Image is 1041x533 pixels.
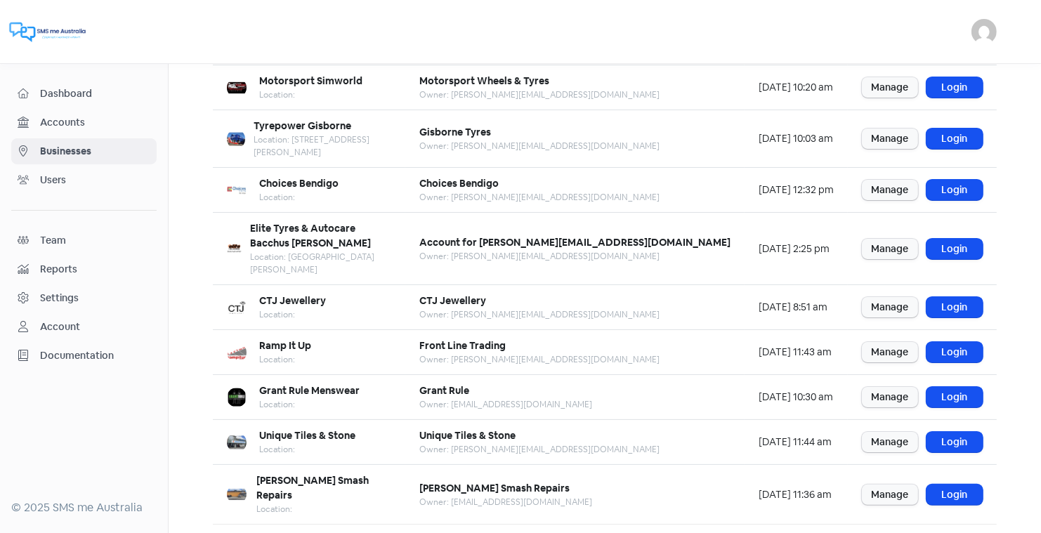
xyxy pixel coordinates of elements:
[259,74,362,87] b: Motorsport Simworld
[227,343,247,362] img: 35f4c1ad-4f2e-48ad-ab30-5155fdf70f3d-250x250.png
[419,443,660,456] div: Owner: [PERSON_NAME][EMAIL_ADDRESS][DOMAIN_NAME]
[40,144,150,159] span: Businesses
[759,242,834,256] div: [DATE] 2:25 pm
[927,180,983,200] a: Login
[11,285,157,311] a: Settings
[759,131,834,146] div: [DATE] 10:03 am
[11,110,157,136] a: Accounts
[40,86,150,101] span: Dashboard
[259,177,339,190] b: Choices Bendigo
[759,300,834,315] div: [DATE] 8:51 am
[419,294,486,307] b: CTJ Jewellery
[419,398,592,411] div: Owner: [EMAIL_ADDRESS][DOMAIN_NAME]
[419,496,592,508] div: Owner: [EMAIL_ADDRESS][DOMAIN_NAME]
[419,482,570,494] b: [PERSON_NAME] Smash Repairs
[227,485,247,504] img: 41d3e966-6eab-4070-a8ed-998341c7dede-250x250.png
[759,487,834,502] div: [DATE] 11:36 am
[419,339,506,352] b: Front Line Trading
[927,239,983,259] a: Login
[259,353,311,366] div: Location:
[927,129,983,149] a: Login
[11,499,157,516] div: © 2025 SMS me Australia
[419,353,660,366] div: Owner: [PERSON_NAME][EMAIL_ADDRESS][DOMAIN_NAME]
[259,88,362,101] div: Location:
[11,167,157,193] a: Users
[40,233,150,248] span: Team
[862,180,918,200] a: Manage
[227,388,247,407] img: 4a6b15b7-8deb-4f81-962f-cd6db14835d5-250x250.png
[759,435,834,449] div: [DATE] 11:44 am
[419,140,660,152] div: Owner: [PERSON_NAME][EMAIL_ADDRESS][DOMAIN_NAME]
[256,474,369,501] b: [PERSON_NAME] Smash Repairs
[862,297,918,317] a: Manage
[259,443,355,456] div: Location:
[862,432,918,452] a: Manage
[254,133,391,159] div: Location: [STREET_ADDRESS][PERSON_NAME]
[862,387,918,407] a: Manage
[419,74,549,87] b: Motorsport Wheels & Tyres
[259,429,355,442] b: Unique Tiles & Stone
[419,308,660,321] div: Owner: [PERSON_NAME][EMAIL_ADDRESS][DOMAIN_NAME]
[11,256,157,282] a: Reports
[250,222,371,249] b: Elite Tyres & Autocare Bacchus [PERSON_NAME]
[11,138,157,164] a: Businesses
[759,80,834,95] div: [DATE] 10:20 am
[419,429,516,442] b: Unique Tiles & Stone
[227,180,247,200] img: 0e827074-2277-4e51-9f29-4863781f49ff-250x250.png
[254,119,351,132] b: Tyrepower Gisborne
[250,251,391,276] div: Location: [GEOGRAPHIC_DATA][PERSON_NAME]
[259,294,326,307] b: CTJ Jewellery
[227,298,247,317] img: 7be11b49-75b7-437a-b653-4ef32f684f53-250x250.png
[259,308,326,321] div: Location:
[927,342,983,362] a: Login
[862,342,918,362] a: Manage
[40,320,80,334] div: Account
[759,183,834,197] div: [DATE] 12:32 pm
[927,387,983,407] a: Login
[927,485,983,505] a: Login
[259,191,339,204] div: Location:
[11,314,157,340] a: Account
[227,433,247,452] img: 052dc0f5-0326-4f27-ad8e-36ef436f33b3-250x250.png
[11,343,157,369] a: Documentation
[862,129,918,149] a: Manage
[419,191,660,204] div: Owner: [PERSON_NAME][EMAIL_ADDRESS][DOMAIN_NAME]
[227,78,247,98] img: f04f9500-df2d-4bc6-9216-70fe99c8ada6-250x250.png
[862,239,918,259] a: Manage
[927,432,983,452] a: Login
[227,129,245,149] img: c0bdde3a-5c04-4e51-87e4-5bbdd84d0774-250x250.png
[259,339,311,352] b: Ramp It Up
[927,77,983,98] a: Login
[259,398,360,411] div: Location:
[227,239,242,258] img: 66d538de-5a83-4c3b-bc95-2d621ac501ae-250x250.png
[927,297,983,317] a: Login
[419,126,491,138] b: Gisborne Tyres
[259,384,360,397] b: Grant Rule Menswear
[40,115,150,130] span: Accounts
[40,173,150,187] span: Users
[862,485,918,505] a: Manage
[11,228,157,254] a: Team
[40,348,150,363] span: Documentation
[40,262,150,277] span: Reports
[419,250,731,263] div: Owner: [PERSON_NAME][EMAIL_ADDRESS][DOMAIN_NAME]
[419,236,731,249] b: Account for [PERSON_NAME][EMAIL_ADDRESS][DOMAIN_NAME]
[862,77,918,98] a: Manage
[971,19,997,44] img: User
[419,88,660,101] div: Owner: [PERSON_NAME][EMAIL_ADDRESS][DOMAIN_NAME]
[256,503,391,515] div: Location:
[759,345,834,360] div: [DATE] 11:43 am
[759,390,834,404] div: [DATE] 10:30 am
[40,291,79,305] div: Settings
[419,177,499,190] b: Choices Bendigo
[11,81,157,107] a: Dashboard
[419,384,469,397] b: Grant Rule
